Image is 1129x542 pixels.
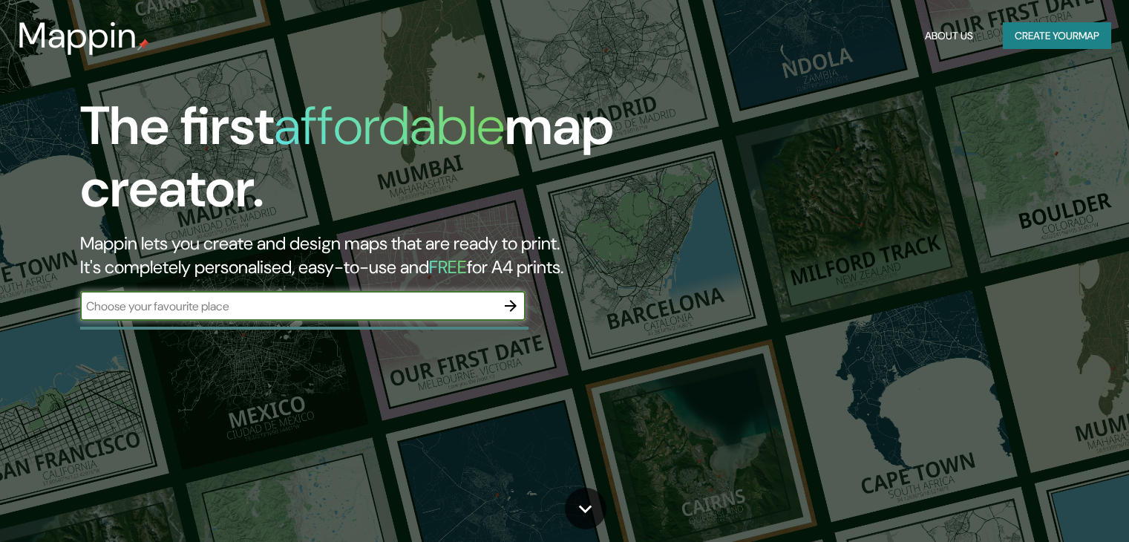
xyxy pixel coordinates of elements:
h1: The first map creator. [80,95,645,232]
button: Create yourmap [1003,22,1111,50]
h5: FREE [429,255,467,278]
button: About Us [919,22,979,50]
h1: affordable [274,91,505,160]
img: mappin-pin [137,39,149,50]
input: Choose your favourite place [80,298,496,315]
h3: Mappin [18,15,137,56]
h2: Mappin lets you create and design maps that are ready to print. It's completely personalised, eas... [80,232,645,279]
